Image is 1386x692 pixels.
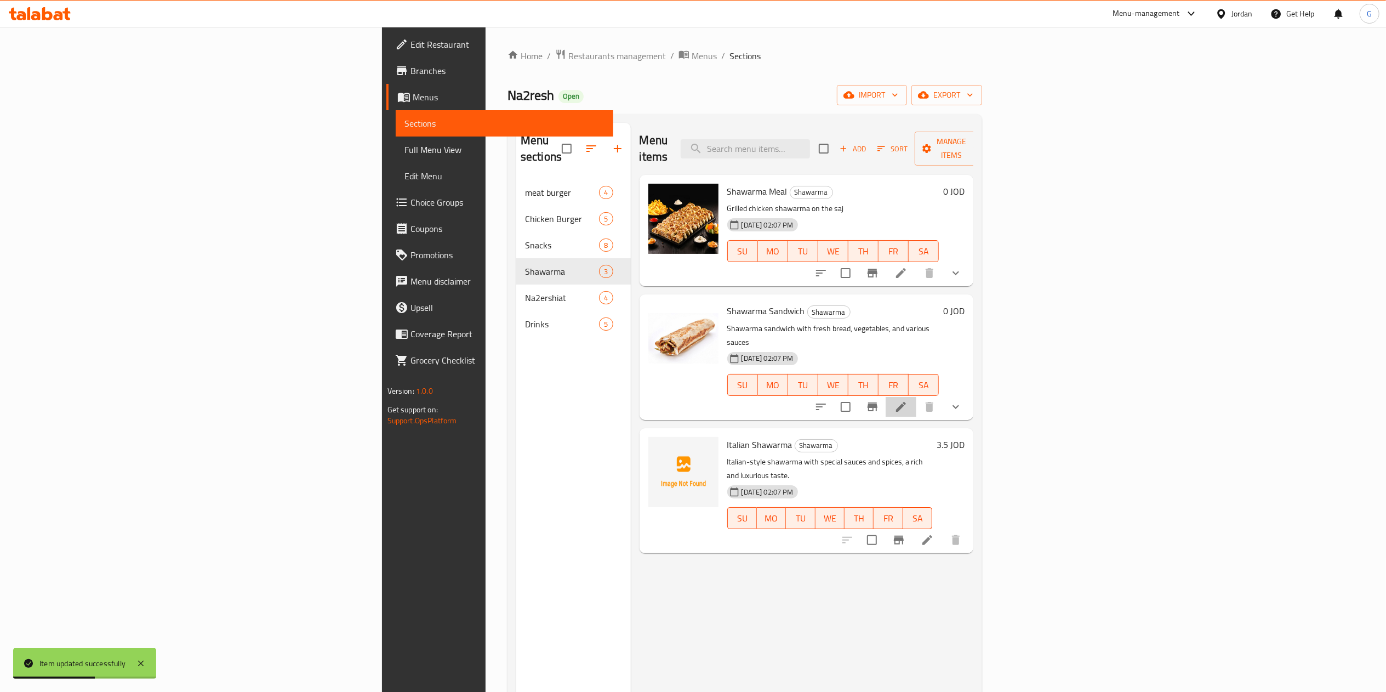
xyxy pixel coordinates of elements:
span: Edit Restaurant [410,38,604,51]
svg: Show Choices [949,266,962,280]
p: Italian-style shawarma with special sauces and spices, a rich and luxurious taste. [727,455,933,483]
button: FR [879,240,909,262]
span: TH [853,243,874,259]
span: export [920,88,973,102]
span: [DATE] 02:07 PM [737,220,798,230]
a: Edit menu item [894,400,908,413]
li: / [670,49,674,63]
a: Choice Groups [386,189,613,215]
div: meat burger [525,186,599,199]
span: Restaurants management [568,49,666,63]
span: Coverage Report [410,327,604,341]
div: Shawarma [790,186,833,199]
span: Get support on: [387,402,438,417]
button: Add [835,140,870,157]
a: Menu disclaimer [386,268,613,294]
span: Shawarma Meal [727,183,788,200]
button: sort-choices [808,394,834,420]
span: Snacks [525,239,599,252]
a: Full Menu View [396,137,613,163]
span: Sections [404,117,604,130]
button: MO [758,240,788,262]
button: TH [845,507,874,529]
button: TH [848,374,879,396]
div: Item updated successfully [39,657,126,670]
span: Version: [387,384,414,398]
span: Select section [812,137,835,160]
span: Sort items [870,140,915,157]
a: Coverage Report [386,321,613,347]
a: Edit Restaurant [386,31,613,58]
a: Promotions [386,242,613,268]
span: TU [792,243,814,259]
span: MO [762,377,784,393]
button: SA [903,507,932,529]
h2: Menu items [640,132,668,165]
span: G [1367,8,1372,20]
span: Full Menu View [404,143,604,156]
span: Sort [877,143,908,155]
span: [DATE] 02:07 PM [737,487,798,497]
span: Sections [729,49,761,63]
span: Na2ershiat [525,291,599,304]
span: Chicken Burger [525,212,599,225]
span: Upsell [410,301,604,314]
button: show more [943,260,969,286]
a: Edit menu item [894,266,908,280]
span: Promotions [410,248,604,262]
span: Select all sections [555,137,578,160]
span: 4 [600,293,612,303]
div: items [599,186,613,199]
span: SA [908,511,928,526]
div: items [599,265,613,278]
h6: 0 JOD [943,184,965,199]
span: Choice Groups [410,196,604,209]
button: export [911,85,982,105]
a: Support.OpsPlatform [387,413,457,428]
span: Shawarma [795,439,837,452]
div: items [599,291,613,304]
div: items [599,239,613,252]
span: Select to update [860,529,883,552]
span: Manage items [923,135,979,162]
button: SU [727,240,758,262]
span: Shawarma [808,306,850,319]
span: 4 [600,188,612,198]
div: items [599,212,613,225]
span: WE [823,243,844,259]
button: Sort [875,140,910,157]
button: SU [727,374,758,396]
span: TH [849,511,869,526]
a: Coupons [386,215,613,242]
span: SU [732,377,754,393]
span: Menus [692,49,717,63]
div: meat burger4 [516,179,631,206]
span: Shawarma Sandwich [727,303,805,319]
a: Sections [396,110,613,137]
span: Sort sections [578,135,604,162]
nav: breadcrumb [507,49,982,63]
svg: Show Choices [949,400,962,413]
span: Menu disclaimer [410,275,604,288]
button: TU [788,374,818,396]
a: Menus [678,49,717,63]
span: 3 [600,266,612,277]
a: Menus [386,84,613,110]
button: delete [916,260,943,286]
div: Shawarma3 [516,258,631,285]
button: delete [916,394,943,420]
button: Branch-specific-item [859,260,886,286]
button: MO [758,374,788,396]
div: Jordan [1231,8,1253,20]
span: FR [883,243,904,259]
div: Snacks8 [516,232,631,258]
a: Edit Menu [396,163,613,189]
img: Italian Shawarma [648,437,718,507]
a: Grocery Checklist [386,347,613,373]
nav: Menu sections [516,175,631,342]
span: 5 [600,319,612,330]
span: 8 [600,240,612,251]
button: TU [786,507,815,529]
